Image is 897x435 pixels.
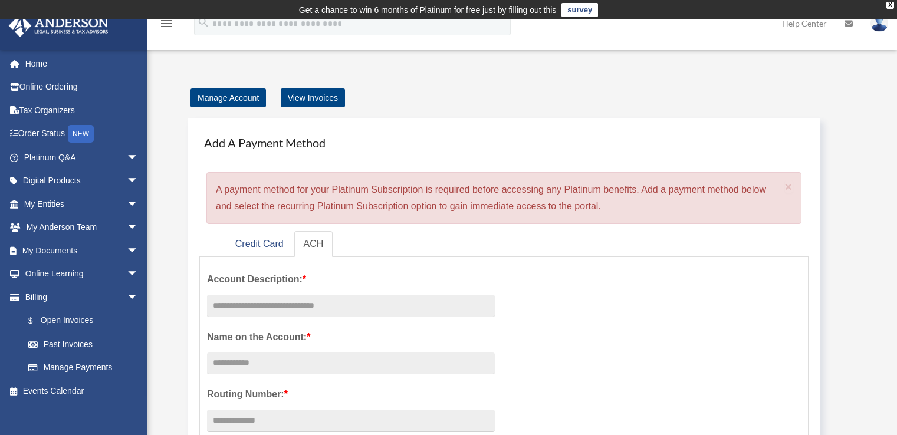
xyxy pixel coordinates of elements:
[8,192,156,216] a: My Entitiesarrow_drop_down
[17,356,150,380] a: Manage Payments
[870,15,888,32] img: User Pic
[8,379,156,403] a: Events Calendar
[8,52,156,75] a: Home
[785,180,793,193] span: ×
[35,314,41,328] span: $
[8,285,156,309] a: Billingarrow_drop_down
[207,386,495,403] label: Routing Number:
[199,130,809,156] h4: Add A Payment Method
[207,329,495,345] label: Name on the Account:
[5,14,112,37] img: Anderson Advisors Platinum Portal
[127,169,150,193] span: arrow_drop_down
[197,16,210,29] i: search
[561,3,598,17] a: survey
[127,239,150,263] span: arrow_drop_down
[8,98,156,122] a: Tax Organizers
[159,17,173,31] i: menu
[8,169,156,193] a: Digital Productsarrow_drop_down
[785,180,793,193] button: Close
[127,262,150,286] span: arrow_drop_down
[8,262,156,286] a: Online Learningarrow_drop_down
[206,172,801,224] div: A payment method for your Platinum Subscription is required before accessing any Platinum benefit...
[281,88,345,107] a: View Invoices
[190,88,266,107] a: Manage Account
[8,239,156,262] a: My Documentsarrow_drop_down
[294,231,333,258] a: ACH
[127,216,150,240] span: arrow_drop_down
[8,75,156,99] a: Online Ordering
[8,146,156,169] a: Platinum Q&Aarrow_drop_down
[127,146,150,170] span: arrow_drop_down
[68,125,94,143] div: NEW
[17,332,156,356] a: Past Invoices
[886,2,894,9] div: close
[127,285,150,309] span: arrow_drop_down
[159,21,173,31] a: menu
[127,192,150,216] span: arrow_drop_down
[299,3,557,17] div: Get a chance to win 6 months of Platinum for free just by filling out this
[17,309,156,333] a: $Open Invoices
[8,122,156,146] a: Order StatusNEW
[226,231,293,258] a: Credit Card
[8,216,156,239] a: My Anderson Teamarrow_drop_down
[207,271,495,288] label: Account Description:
